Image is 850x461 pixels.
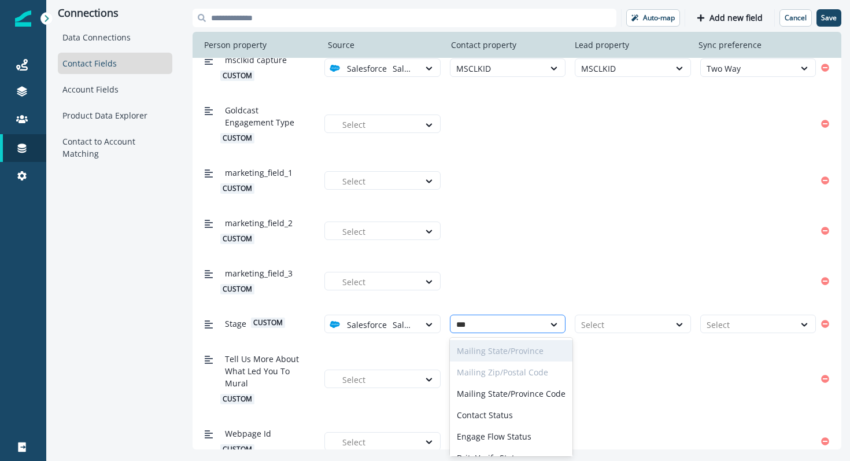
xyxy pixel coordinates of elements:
[450,340,572,362] div: Mailing State/Province
[450,362,572,383] div: Mailing Zip/Postal Code
[220,71,254,81] span: custom
[816,272,834,290] button: Remove
[220,444,254,455] span: custom
[225,267,293,279] span: marketing_field_3
[15,10,31,27] img: Inflection
[330,319,340,330] img: salesforce
[220,284,254,294] span: custom
[709,13,763,23] p: Add new field
[785,14,807,22] p: Cancel
[225,167,293,179] span: marketing_field_1
[225,318,246,330] span: Stage
[816,433,834,450] button: Remove
[570,39,634,51] p: Lead property
[225,217,293,229] span: marketing_field_2
[323,39,359,51] p: Source
[225,104,304,128] span: Goldcast Engagement Type
[816,59,834,76] button: Remove
[816,315,834,333] button: Remove
[626,9,680,27] button: Auto-map
[450,426,572,447] div: Engage Flow Status
[330,63,340,73] img: salesforce
[225,353,304,389] span: Tell Us More About What Led You To Mural
[816,172,834,189] button: Remove
[690,9,770,27] button: Add new field
[199,39,271,51] p: Person property
[446,39,521,51] p: Contact property
[816,115,834,132] button: Remove
[816,222,834,239] button: Remove
[694,39,766,51] p: Sync preference
[220,183,254,194] span: custom
[450,404,572,426] div: Contact Status
[58,131,172,164] div: Contact to Account Matching
[225,427,271,440] span: Webpage Id
[251,318,285,328] span: custom
[58,79,172,100] div: Account Fields
[816,9,841,27] button: Save
[347,319,387,331] p: Salesforce
[347,62,387,75] p: Salesforce
[816,370,834,388] button: Remove
[450,383,572,404] div: Mailing State/Province Code
[58,105,172,126] div: Product Data Explorer
[220,234,254,244] span: custom
[225,54,287,66] span: msclkid capture
[58,53,172,74] div: Contact Fields
[220,133,254,143] span: custom
[643,14,675,22] p: Auto-map
[58,7,172,20] p: Connections
[821,14,837,22] p: Save
[220,394,254,404] span: custom
[58,27,172,48] div: Data Connections
[779,9,812,27] button: Cancel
